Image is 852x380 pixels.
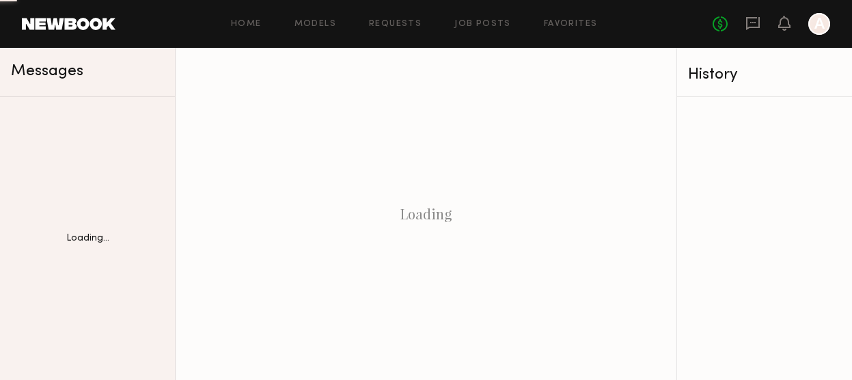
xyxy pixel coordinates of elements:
[454,20,511,29] a: Job Posts
[688,67,841,83] div: History
[369,20,422,29] a: Requests
[66,234,109,243] div: Loading...
[808,13,830,35] a: A
[231,20,262,29] a: Home
[544,20,598,29] a: Favorites
[176,48,676,380] div: Loading
[11,64,83,79] span: Messages
[294,20,336,29] a: Models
